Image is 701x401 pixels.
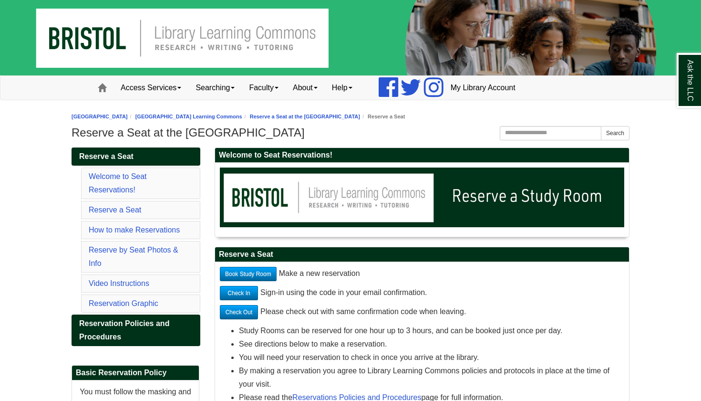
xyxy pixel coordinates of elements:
a: Video Instructions [89,279,149,287]
a: Book Study Room [220,267,277,281]
nav: breadcrumb [72,112,629,121]
a: How to make Reservations [89,226,180,234]
h2: Basic Reservation Policy [72,366,199,380]
button: Search [601,126,629,140]
a: Help [325,76,360,100]
a: My Library Account [443,76,523,100]
a: Reservation Graphic [89,299,158,307]
h1: Reserve a Seat at the [GEOGRAPHIC_DATA] [72,126,629,139]
a: Welcome to Seat Reservations! [89,172,147,194]
a: Searching [188,76,242,100]
p: Make a new reservation [220,267,624,281]
a: Reserve a Seat [89,206,141,214]
h2: Reserve a Seat [215,247,629,262]
p: Please check out with same confirmation code when leaving. [220,305,624,319]
a: Check In [220,286,258,300]
a: [GEOGRAPHIC_DATA] [72,114,128,119]
a: Reserve by Seat Photos & Info [89,246,178,267]
a: Check Out [220,305,258,319]
li: Study Rooms can be reserved for one hour up to 3 hours, and can be booked just once per day. [239,324,624,338]
li: See directions below to make a reservation. [239,338,624,351]
a: About [286,76,325,100]
a: [GEOGRAPHIC_DATA] Learning Commons [135,114,242,119]
li: Reserve a Seat [360,112,405,121]
a: Reserve a Seat at the [GEOGRAPHIC_DATA] [250,114,360,119]
a: Reservation Policies and Procedures [72,315,200,346]
span: Reserve a Seat [79,152,134,160]
li: By making a reservation you agree to Library Learning Commons policies and protocols in place at ... [239,364,624,391]
li: You will need your reservation to check in once you arrive at the library. [239,351,624,364]
a: Faculty [242,76,286,100]
h2: Welcome to Seat Reservations! [215,148,629,163]
span: Reservation Policies and Procedures [79,319,169,341]
a: Reserve a Seat [72,148,200,166]
p: Sign-in using the code in your email confirmation. [220,286,624,300]
a: Access Services [113,76,188,100]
